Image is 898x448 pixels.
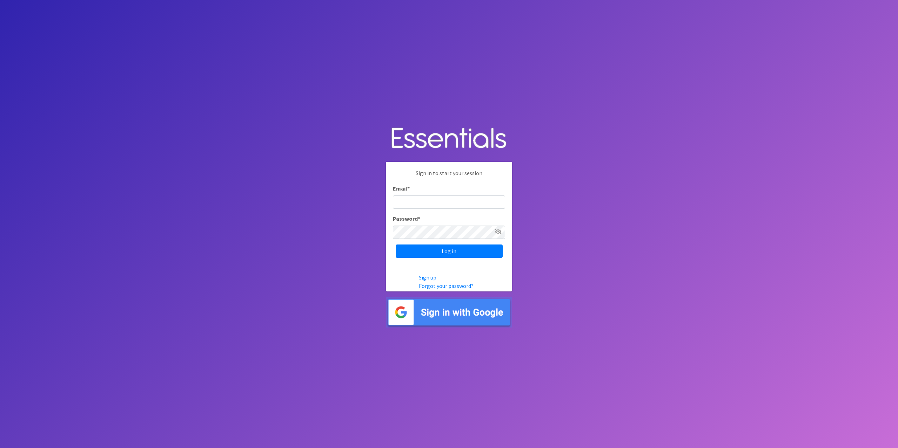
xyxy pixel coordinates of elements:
[396,244,503,258] input: Log in
[419,274,436,281] a: Sign up
[407,185,410,192] abbr: required
[386,297,512,328] img: Sign in with Google
[393,184,410,193] label: Email
[386,120,512,157] img: Human Essentials
[419,282,474,289] a: Forgot your password?
[418,215,420,222] abbr: required
[393,169,505,184] p: Sign in to start your session
[393,214,420,223] label: Password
